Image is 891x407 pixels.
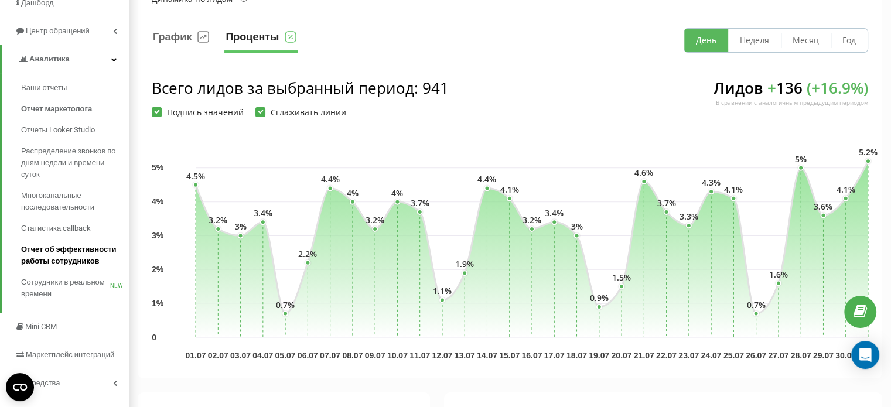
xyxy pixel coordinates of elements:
span: Отчеты Looker Studio [21,124,95,136]
a: Отчет маркетолога [21,98,129,119]
span: Маркетплейс интеграций [26,350,114,359]
text: 3.3% [680,211,698,222]
div: Всего лидов за выбранный период : 941 [152,77,449,98]
span: + [767,77,776,98]
text: 27.07 [768,351,788,360]
label: Подпись значений [152,107,244,117]
a: Сотрудники в реальном времениNEW [21,272,129,305]
span: Средства [26,378,60,387]
text: 25.07 [723,351,744,360]
a: Ваши отчеты [21,77,129,98]
div: В сравнении с аналогичным предыдущим периодом [714,98,868,107]
a: Отчеты Looker Studio [21,119,129,141]
text: 06.07 [298,351,318,360]
span: Аналитика [29,54,70,63]
text: 0 [152,332,156,341]
text: 21.07 [634,351,654,360]
text: 3.6% [814,201,832,212]
text: 3.4% [254,207,272,218]
span: Статистика callback [21,223,91,234]
button: Проценты [224,28,298,53]
text: 14.07 [477,351,497,360]
text: 4.1% [724,184,743,195]
text: 08.07 [342,351,363,360]
text: 3% [152,231,164,240]
text: 10.07 [387,351,408,360]
text: 4.5% [186,170,205,182]
text: 0.7% [276,299,295,310]
text: 5.2% [859,146,878,158]
text: 01.07 [185,351,206,360]
text: 26.07 [746,351,766,360]
text: 24.07 [701,351,721,360]
text: 2.2% [298,248,317,259]
div: Open Intercom Messenger [851,341,879,369]
button: Месяц [781,29,831,52]
text: 4.4% [321,173,340,184]
text: 29.07 [813,351,834,360]
span: Mini CRM [25,322,57,331]
text: 2% [152,265,164,274]
text: 3% [571,221,582,232]
text: 04.07 [252,351,273,360]
text: 3% [235,221,247,232]
span: Сотрудники в реальном времени [21,276,110,300]
span: Распределение звонков по дням недели и времени суток [21,145,123,180]
a: Многоканальные последовательности [21,185,129,218]
text: 3.2% [209,214,227,225]
text: 15.07 [499,351,520,360]
text: 3.2% [366,214,384,225]
span: Многоканальные последовательности [21,190,123,213]
text: 13.07 [455,351,475,360]
text: 3.4% [545,207,564,218]
text: 20.07 [611,351,631,360]
text: 16.07 [521,351,542,360]
text: 3.7% [411,197,429,208]
button: День [684,29,728,52]
button: График [152,28,210,53]
span: ( + 16.9 %) [807,77,868,98]
a: Отчет об эффективности работы сотрудников [21,239,129,272]
text: 09.07 [365,351,385,360]
text: 1.1% [433,285,452,296]
span: Ваши отчеты [21,82,67,94]
text: 0.9% [590,292,609,303]
text: 0.7% [746,299,765,310]
button: Год [831,29,868,52]
a: Статистика callback [21,218,129,239]
text: 19.07 [589,351,609,360]
button: Неделя [728,29,781,52]
text: 5% [152,163,164,172]
text: 5% [795,153,807,165]
text: 03.07 [230,351,251,360]
text: 11.07 [409,351,430,360]
span: Отчет маркетолога [21,103,92,115]
text: 28.07 [790,351,811,360]
a: Аналитика [2,45,129,73]
div: Лидов 136 [714,77,868,117]
text: 12.07 [432,351,452,360]
text: 22.07 [656,351,677,360]
text: 18.07 [566,351,587,360]
text: 05.07 [275,351,296,360]
button: Open CMP widget [6,373,34,401]
span: Центр обращений [26,26,90,35]
text: 3.2% [523,214,541,225]
span: Отчет об эффективности работы сотрудников [21,244,123,267]
text: 17.07 [544,351,565,360]
text: 1% [152,299,164,308]
a: Распределение звонков по дням недели и времени суток [21,141,129,185]
text: 30.07 [835,351,856,360]
text: 23.07 [678,351,699,360]
label: Сглаживать линии [255,107,346,117]
text: 07.07 [320,351,340,360]
text: 4% [152,197,164,206]
text: 3.7% [657,197,675,208]
text: 4.4% [477,173,496,184]
text: 02.07 [208,351,228,360]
